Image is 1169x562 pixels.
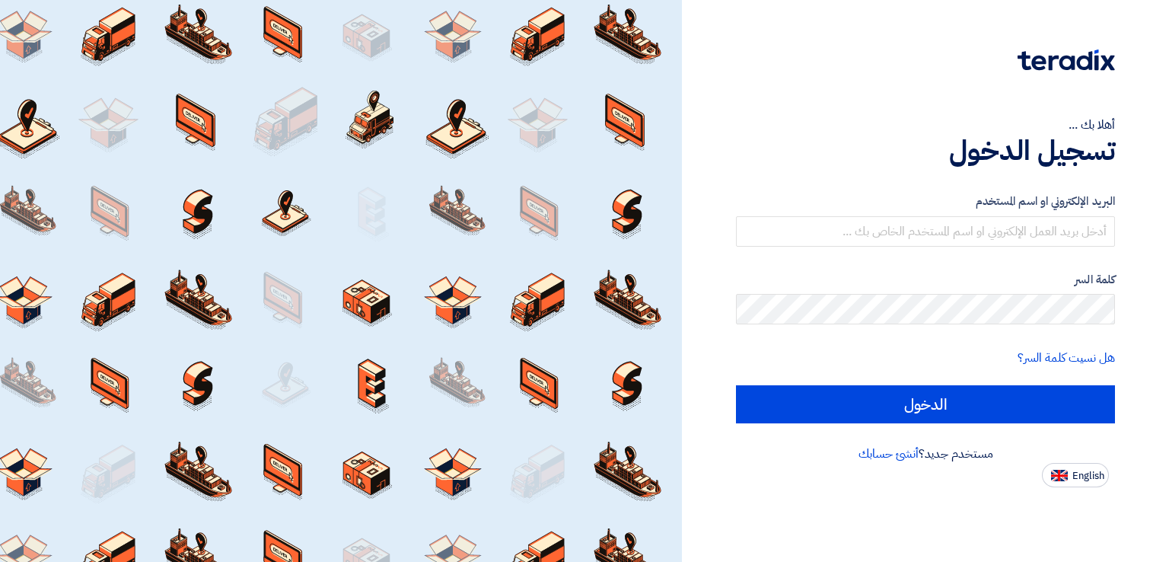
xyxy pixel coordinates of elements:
[736,271,1115,289] label: كلمة السر
[1018,349,1115,367] a: هل نسيت كلمة السر؟
[736,134,1115,168] h1: تسجيل الدخول
[736,216,1115,247] input: أدخل بريد العمل الإلكتروني او اسم المستخدم الخاص بك ...
[858,445,919,463] a: أنشئ حسابك
[736,116,1115,134] div: أهلا بك ...
[736,193,1115,210] label: البريد الإلكتروني او اسم المستخدم
[1051,470,1068,481] img: en-US.png
[736,385,1115,423] input: الدخول
[1042,463,1109,487] button: English
[1018,49,1115,71] img: Teradix logo
[736,445,1115,463] div: مستخدم جديد؟
[1072,471,1104,481] span: English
